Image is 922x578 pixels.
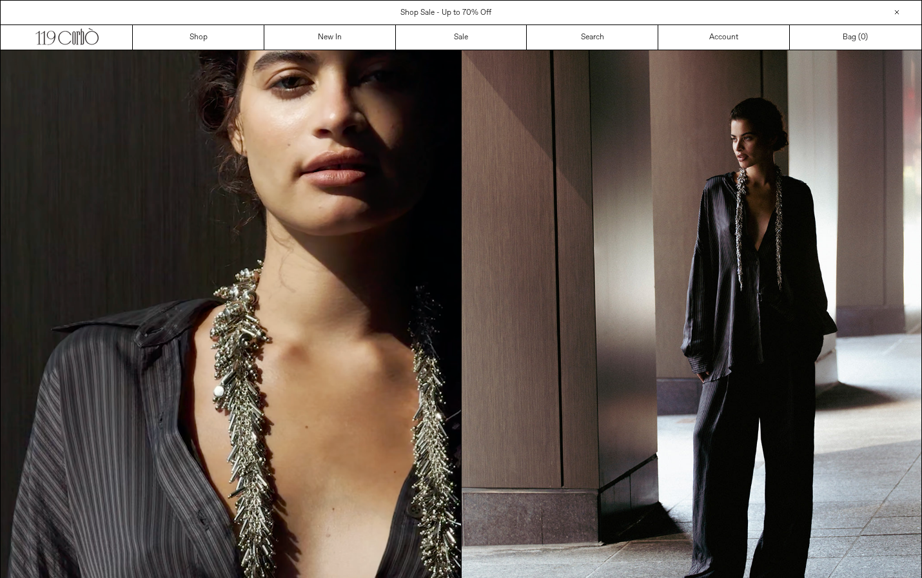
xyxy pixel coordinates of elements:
span: ) [861,32,868,43]
a: Sale [396,25,527,50]
a: Search [527,25,658,50]
a: Bag () [790,25,921,50]
a: Shop Sale - Up to 70% Off [400,8,491,18]
a: Account [658,25,790,50]
span: 0 [861,32,865,43]
a: New In [264,25,396,50]
a: Shop [133,25,264,50]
